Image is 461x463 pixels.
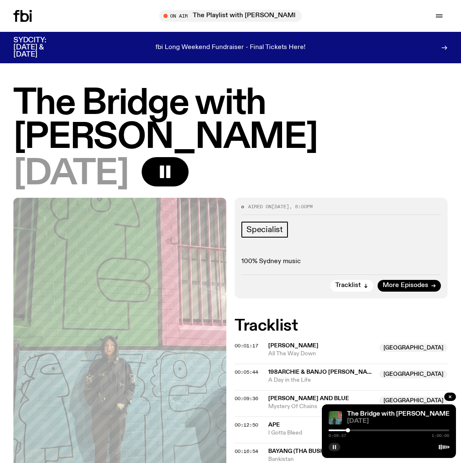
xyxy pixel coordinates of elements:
span: 198archie & Banjo [PERSON_NAME] [268,369,378,375]
span: A Day in the Life [268,376,374,384]
button: 00:01:17 [235,344,258,348]
span: [DATE] [13,157,128,191]
p: fbi Long Weekend Fundraiser - Final Tickets Here! [155,44,306,52]
h3: SYDCITY: [DATE] & [DATE] [13,37,67,58]
span: All The Way Down [268,350,374,358]
span: 00:12:50 [235,422,258,428]
span: , 8:00pm [289,203,313,210]
span: Tracklist [335,282,361,289]
button: Tracklist [330,280,373,292]
img: Amelia Sparke is wearing a black hoodie and pants, leaning against a blue, green and pink wall wi... [329,411,342,424]
h2: Tracklist [235,318,448,334]
span: 1:00:00 [432,434,449,438]
span: 00:09:36 [235,395,258,402]
span: 00:16:54 [235,448,258,455]
span: Aired on [248,203,272,210]
span: 0:09:37 [329,434,346,438]
span: I Gotta Bleed [268,429,374,437]
span: 00:05:44 [235,369,258,375]
p: 100% Sydney music [241,258,441,266]
span: [GEOGRAPHIC_DATA] [379,344,448,352]
span: More Episodes [383,282,428,289]
span: [GEOGRAPHIC_DATA] [379,396,448,405]
span: 00:01:17 [235,342,258,349]
a: The Bridge with [PERSON_NAME] [347,411,452,417]
a: More Episodes [378,280,441,292]
a: Specialist [241,222,288,238]
span: BAYANG (tha Bushranger) & [PERSON_NAME] [268,448,407,454]
button: 00:05:44 [235,370,258,375]
button: 00:09:36 [235,396,258,401]
span: [GEOGRAPHIC_DATA] [379,370,448,378]
span: Ape [268,422,280,428]
span: Specialist [246,225,283,234]
button: 00:12:50 [235,423,258,427]
button: 00:16:54 [235,449,258,454]
span: [DATE] [347,418,449,424]
span: [PERSON_NAME] and Blue [268,396,349,401]
span: [PERSON_NAME] [268,343,319,349]
span: Mystery Of Chains [268,403,374,411]
span: [DATE] [272,203,289,210]
h1: The Bridge with [PERSON_NAME] [13,87,448,155]
button: On AirThe Playlist with [PERSON_NAME] and Raf [159,10,302,22]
